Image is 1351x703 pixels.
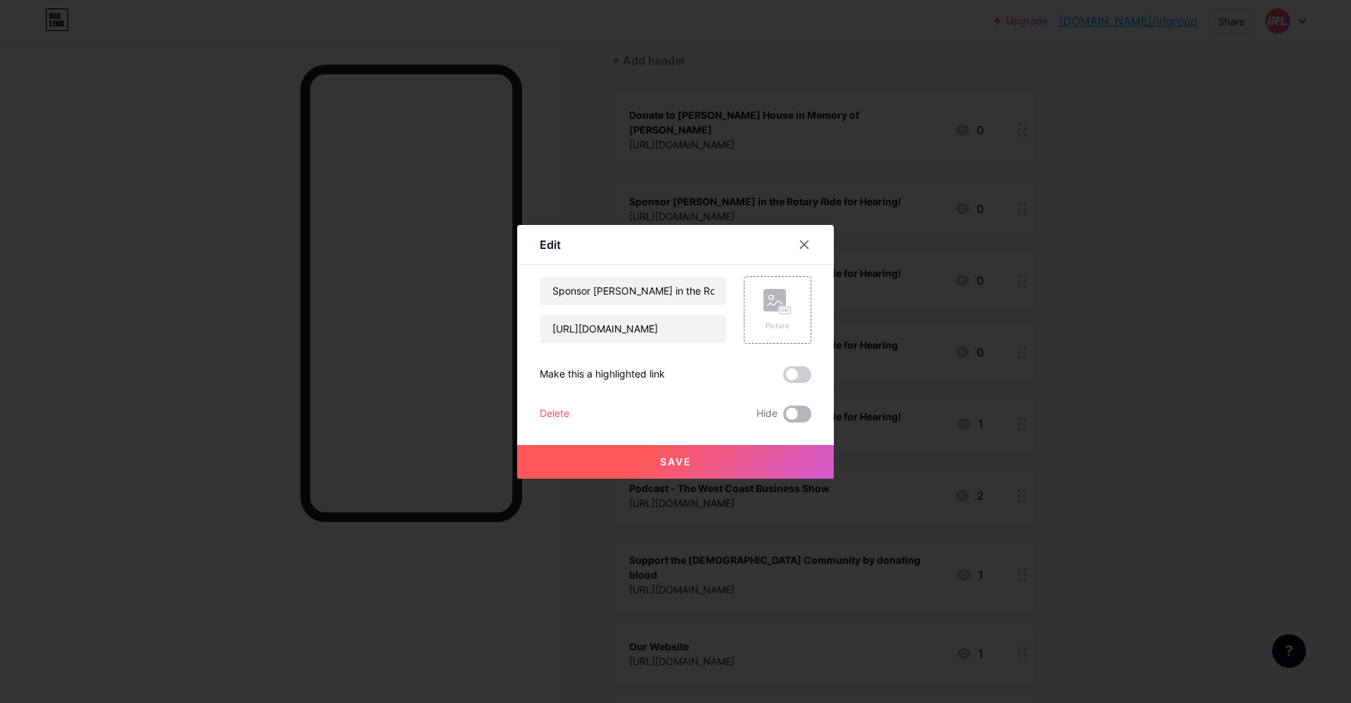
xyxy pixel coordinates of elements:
div: Edit [540,236,561,253]
div: Delete [540,406,569,423]
div: Picture [763,321,792,331]
input: Title [540,277,726,305]
div: Make this a highlighted link [540,366,665,383]
input: URL [540,315,726,343]
span: Save [660,456,692,467]
button: Save [517,445,834,479]
span: Hide [756,406,778,423]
